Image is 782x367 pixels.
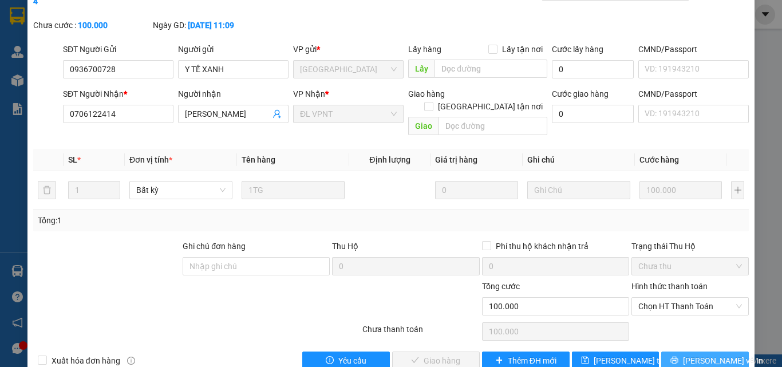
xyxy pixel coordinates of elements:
span: Xuất hóa đơn hàng [47,354,125,367]
span: printer [670,356,678,365]
span: Thêm ĐH mới [508,354,556,367]
input: Cước giao hàng [552,105,634,123]
span: Giá trị hàng [435,155,477,164]
span: Thu Hộ [332,242,358,251]
div: SĐT Người Gửi [63,43,173,56]
span: Lấy hàng [408,45,441,54]
label: Cước giao hàng [552,89,609,98]
span: SL [68,155,77,164]
label: Cước lấy hàng [552,45,603,54]
span: ĐL VPNT [300,105,397,123]
div: Tổng: 1 [38,214,303,227]
th: Ghi chú [523,149,635,171]
div: VP gửi [293,43,404,56]
span: Tên hàng [242,155,275,164]
input: VD: Bàn, Ghế [242,181,345,199]
div: SĐT Người Nhận [63,88,173,100]
div: Chưa cước : [33,19,151,31]
span: Tổng cước [482,282,520,291]
button: plus [731,181,744,199]
label: Ghi chú đơn hàng [183,242,246,251]
b: 100.000 [78,21,108,30]
div: Người gửi [178,43,289,56]
div: Ngày GD: [153,19,270,31]
input: Dọc đường [435,60,547,78]
span: [GEOGRAPHIC_DATA] tận nơi [433,100,547,113]
span: plus [495,356,503,365]
span: Định lượng [369,155,410,164]
span: Cước hàng [639,155,679,164]
span: Phí thu hộ khách nhận trả [491,240,593,252]
input: Ghi chú đơn hàng [183,257,330,275]
span: exclamation-circle [326,356,334,365]
span: save [581,356,589,365]
input: Cước lấy hàng [552,60,634,78]
span: Đơn vị tính [129,155,172,164]
span: ĐL Quận 5 [300,61,397,78]
div: Người nhận [178,88,289,100]
span: info-circle [127,357,135,365]
div: CMND/Passport [638,88,749,100]
b: [DATE] 11:09 [188,21,234,30]
span: Bất kỳ [136,181,226,199]
div: CMND/Passport [638,43,749,56]
div: Chưa thanh toán [361,323,481,343]
span: Yêu cầu [338,354,366,367]
input: 0 [435,181,518,199]
span: VP Nhận [293,89,325,98]
input: 0 [639,181,722,199]
input: Ghi Chú [527,181,630,199]
span: Chọn HT Thanh Toán [638,298,742,315]
span: Chưa thu [638,258,742,275]
span: [PERSON_NAME] thay đổi [594,354,685,367]
button: delete [38,181,56,199]
span: Giao [408,117,439,135]
span: Lấy tận nơi [497,43,547,56]
div: Trạng thái Thu Hộ [631,240,749,252]
span: Lấy [408,60,435,78]
input: Dọc đường [439,117,547,135]
span: user-add [272,109,282,119]
span: Giao hàng [408,89,445,98]
span: [PERSON_NAME] và In [683,354,763,367]
label: Hình thức thanh toán [631,282,708,291]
